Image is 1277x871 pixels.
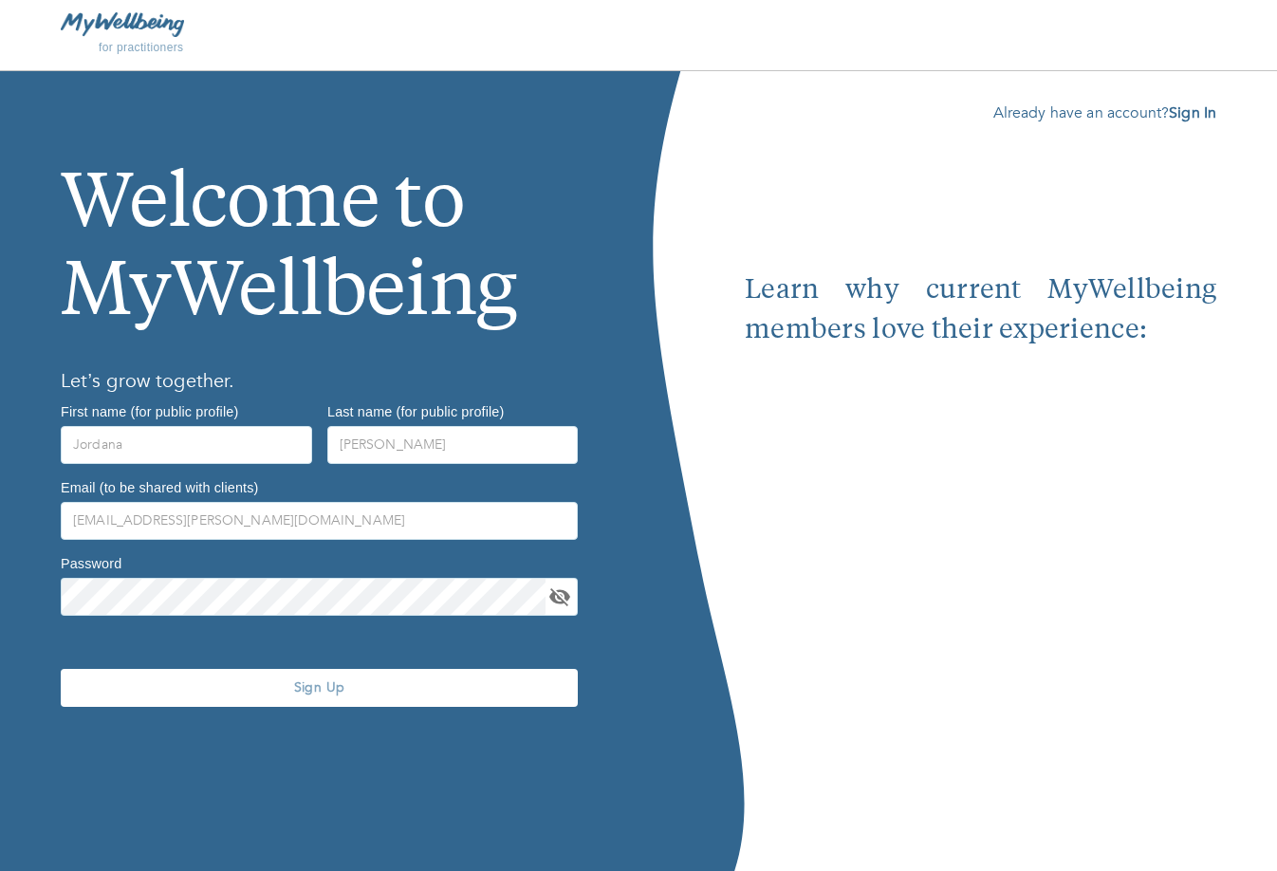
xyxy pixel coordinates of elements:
p: Already have an account? [745,102,1216,124]
h1: Welcome to MyWellbeing [61,102,578,340]
label: First name (for public profile) [61,404,238,417]
label: Last name (for public profile) [327,404,504,417]
iframe: Embedded youtube [745,351,1216,705]
h6: Let’s grow together. [61,366,578,397]
img: MyWellbeing [61,12,184,36]
span: Sign Up [68,678,570,696]
button: Sign Up [61,669,578,707]
button: toggle password visibility [546,583,574,611]
p: Learn why current MyWellbeing members love their experience: [745,271,1216,351]
a: Sign In [1169,102,1216,123]
label: Email (to be shared with clients) [61,480,258,493]
span: for practitioners [99,41,184,54]
input: Type your email address here [61,502,578,540]
label: Password [61,556,121,569]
